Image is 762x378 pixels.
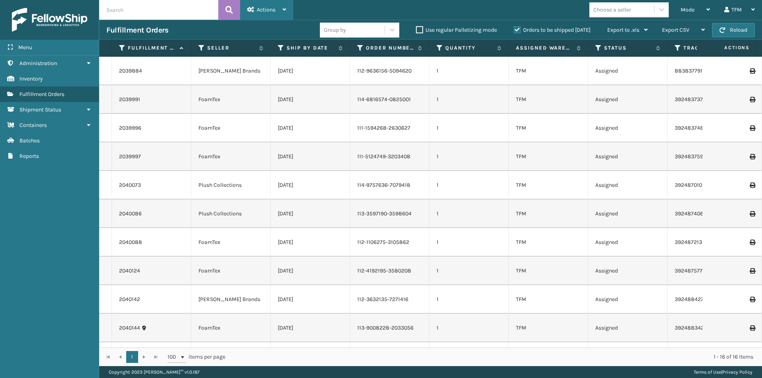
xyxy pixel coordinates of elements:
[350,200,429,228] td: 113-3597190-3598604
[429,142,509,171] td: 1
[675,96,712,103] a: 392483737930
[18,44,32,51] span: Menu
[593,6,631,14] div: Choose a seller
[19,122,47,129] span: Containers
[350,314,429,342] td: 113-9008228-2033056
[675,210,711,217] a: 392487406137
[509,85,588,114] td: TFM
[588,114,668,142] td: Assigned
[191,200,271,228] td: Plush Collections
[191,85,271,114] td: FoamTex
[675,239,710,246] a: 392487213155
[750,97,754,102] i: Print Label
[429,171,509,200] td: 1
[19,153,39,159] span: Reports
[509,285,588,314] td: TFM
[119,267,140,275] a: 2040124
[509,171,588,200] td: TFM
[191,114,271,142] td: FoamTex
[271,285,350,314] td: [DATE]
[662,27,689,33] span: Export CSV
[694,369,721,375] a: Terms of Use
[350,85,429,114] td: 114-6816574-0825001
[287,44,335,52] label: Ship By Date
[588,228,668,257] td: Assigned
[750,268,754,274] i: Print Label
[722,369,752,375] a: Privacy Policy
[191,342,271,371] td: Plush Collections
[257,6,275,13] span: Actions
[119,67,142,75] a: 2039884
[19,75,43,82] span: Inventory
[191,285,271,314] td: [PERSON_NAME] Brands
[588,342,668,371] td: Assigned
[207,44,255,52] label: Seller
[191,228,271,257] td: FoamTex
[683,44,731,52] label: Tracking Number
[167,351,225,363] span: items per page
[675,67,712,74] a: 883837791663
[750,297,754,302] i: Print Label
[694,366,752,378] div: |
[699,41,754,54] span: Actions
[516,44,573,52] label: Assigned Warehouse
[350,342,429,371] td: 111-8173759-1540239
[119,210,142,218] a: 2040086
[429,57,509,85] td: 1
[350,228,429,257] td: 112-1106275-3105862
[191,57,271,85] td: [PERSON_NAME] Brands
[271,85,350,114] td: [DATE]
[429,257,509,285] td: 1
[675,324,714,331] a: 392488342562
[19,106,61,113] span: Shipment Status
[509,57,588,85] td: TFM
[675,125,713,131] a: 392483748879
[350,257,429,285] td: 112-4192195-3580208
[350,285,429,314] td: 112-3632135-7271416
[106,25,168,35] h3: Fulfillment Orders
[350,142,429,171] td: 111-5124749-3203408
[350,57,429,85] td: 112-9636156-5094620
[12,8,87,32] img: logo
[675,182,712,188] a: 392487010530
[126,351,138,363] a: 1
[681,6,695,13] span: Mode
[750,240,754,245] i: Print Label
[237,353,753,361] div: 1 - 16 of 16 items
[19,91,64,98] span: Fulfillment Orders
[509,114,588,142] td: TFM
[119,181,141,189] a: 2040073
[271,57,350,85] td: [DATE]
[445,44,493,52] label: Quantity
[750,154,754,159] i: Print Label
[588,200,668,228] td: Assigned
[429,342,509,371] td: 1
[350,114,429,142] td: 111-1594268-2630627
[119,153,141,161] a: 2039997
[588,142,668,171] td: Assigned
[750,325,754,331] i: Print Label
[191,171,271,200] td: Plush Collections
[119,96,140,104] a: 2039991
[271,228,350,257] td: [DATE]
[607,27,639,33] span: Export to .xls
[429,228,509,257] td: 1
[604,44,652,52] label: Status
[429,285,509,314] td: 1
[514,27,591,33] label: Orders to be shipped [DATE]
[119,124,141,132] a: 2039996
[429,85,509,114] td: 1
[750,68,754,74] i: Print Label
[509,142,588,171] td: TFM
[366,44,414,52] label: Order Number
[271,200,350,228] td: [DATE]
[350,171,429,200] td: 114-9757636-7079418
[429,114,509,142] td: 1
[271,114,350,142] td: [DATE]
[675,153,713,160] a: 392483759339
[271,342,350,371] td: [DATE]
[675,296,712,303] a: 392488427841
[167,353,179,361] span: 100
[509,228,588,257] td: TFM
[588,257,668,285] td: Assigned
